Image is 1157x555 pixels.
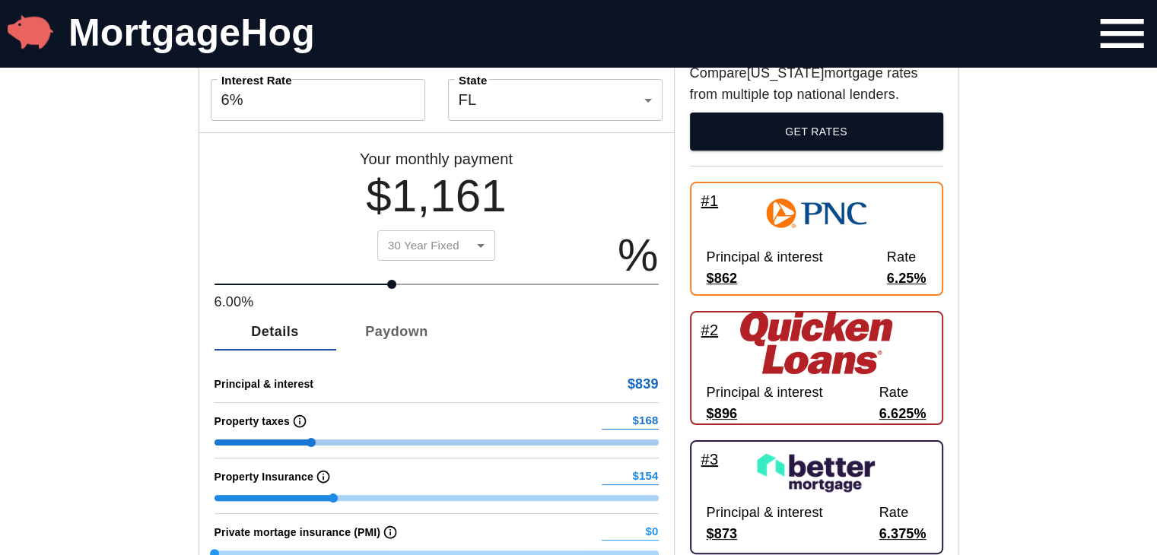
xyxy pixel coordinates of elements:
[740,189,892,239] img: PNC Bank Logo
[701,452,719,467] span: # 3
[360,148,513,170] span: Your monthly payment
[690,182,943,296] a: #1PNC Bank LogoPrincipal & interest$862Rate6.25%
[366,173,506,219] span: $1,161
[707,268,823,289] span: $862
[628,373,659,395] span: $839
[887,268,927,289] span: 6.25%
[215,314,659,350] div: simple tabs example
[879,382,927,403] span: Rate
[690,105,943,166] a: GET RATES
[707,246,823,268] span: Principal & interest
[707,382,823,403] span: Principal & interest
[690,311,943,425] a: #2Quicken Loans LogoPrincipal & interest$896Rate6.625%
[215,466,331,487] a: Property Insurance
[215,291,659,312] span: 6.00%
[707,502,823,523] span: Principal & interest
[707,403,823,424] span: $896
[448,77,663,123] div: FL
[740,312,892,373] img: Quicken Loans Logo
[690,440,943,554] a: #3Better Mortgage LogoPrincipal & interest$873Rate6.375%
[345,320,449,344] span: Paydown
[224,320,327,344] span: Details
[618,233,659,278] span: %
[887,246,927,268] span: Rate
[707,523,823,544] span: $873
[215,411,307,432] a: Property taxes
[740,451,892,494] img: Better Mortgage Logo
[701,193,719,208] span: # 1
[690,113,943,151] button: GET RATES
[701,322,719,338] span: # 2
[879,523,927,544] span: 6.375%
[215,373,314,395] a: Principal & interest
[879,502,927,523] span: Rate
[68,11,315,54] a: MortgageHog
[879,403,927,424] span: 6.625%
[690,62,943,105] span: Compare [US_STATE] mortgage rates from multiple top national lenders.
[215,466,313,487] span: Property Insurance
[215,522,381,543] span: Private mortage insurance (PMI)
[215,522,399,543] a: Private mortage insurance (PMI)
[702,122,931,141] span: GET RATES
[8,9,53,55] img: MortgageHog Logo
[215,411,290,432] span: Property taxes
[377,225,495,267] div: 30 Year Fixed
